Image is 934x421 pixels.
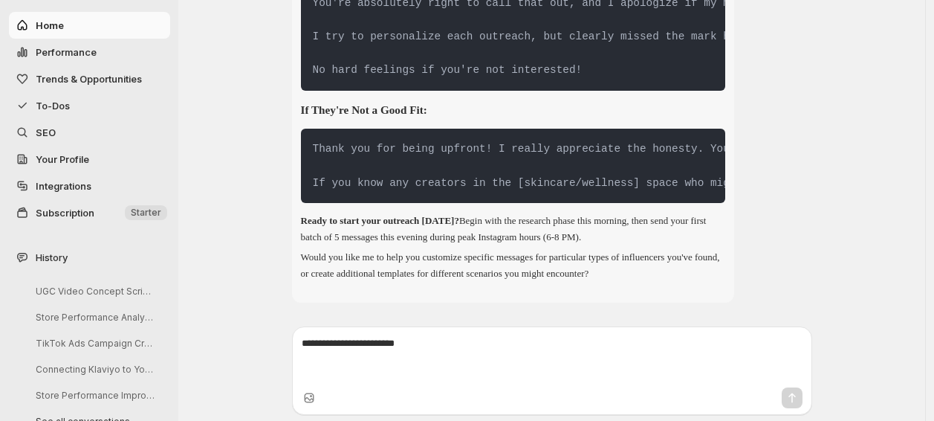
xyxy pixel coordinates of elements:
a: SEO [9,119,170,146]
button: To-Dos [9,92,170,119]
span: Your Profile [36,153,89,165]
p: Begin with the research phase this morning, then send your first batch of 5 messages this evening... [301,213,725,245]
button: Connecting Klaviyo to Your Store [24,358,165,381]
a: Your Profile [9,146,170,173]
button: Upload image [302,391,317,405]
p: Would you like me to help you customize specific messages for particular types of influencers you... [301,249,725,282]
span: Subscription [36,207,94,219]
button: Store Performance Analysis and Suggestions [24,306,165,329]
button: TikTok Ads Campaign Creation Guide [24,332,165,355]
button: Subscription [9,199,170,226]
button: Home [9,12,170,39]
button: Trends & Opportunities [9,65,170,92]
span: History [36,250,68,265]
span: Integrations [36,180,91,192]
span: Starter [131,207,161,219]
span: Home [36,19,64,31]
span: Trends & Opportunities [36,73,142,85]
span: To-Dos [36,100,70,112]
a: Integrations [9,173,170,199]
button: Performance [9,39,170,65]
strong: If They're Not a Good Fit: [301,103,427,116]
span: Performance [36,46,97,58]
strong: Ready to start your outreach [DATE]? [301,215,459,226]
button: Store Performance Improvement Analysis [24,384,165,407]
button: UGC Video Concept Script Development [24,280,165,303]
span: SEO [36,126,56,138]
